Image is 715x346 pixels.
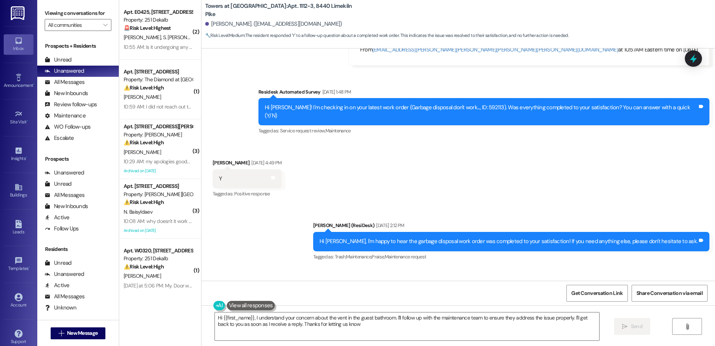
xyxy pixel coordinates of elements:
[4,218,34,238] a: Leads
[313,251,709,262] div: Tagged as:
[124,273,161,279] span: [PERSON_NAME]
[45,56,71,64] div: Unread
[124,131,193,139] div: Property: [PERSON_NAME]
[346,254,372,260] span: Maintenance ,
[258,125,709,136] div: Tagged as:
[213,188,282,199] div: Tagged as:
[124,255,193,262] div: Property: 251 Dekalb
[45,225,79,233] div: Follow Ups
[4,291,34,311] a: Account
[45,202,88,210] div: New Inbounds
[4,181,34,201] a: Buildings
[213,159,282,169] div: [PERSON_NAME]
[124,16,193,24] div: Property: 251 Dekalb
[124,25,171,31] strong: 🚨 Risk Level: Highest
[205,32,569,40] span: : The resident responded 'Y' to a follow-up question about a completed work order. This indicates...
[320,238,697,245] div: Hi [PERSON_NAME], I'm happy to hear the garbage disposal work order was completed to your satisfa...
[4,144,34,164] a: Insights •
[123,226,193,235] div: Archived on [DATE]
[124,139,164,146] strong: ⚠️ Risk Level: High
[374,221,404,229] div: [DATE] 2:12 PM
[45,134,74,142] div: Escalate
[325,128,351,134] span: Maintenance
[614,318,650,335] button: Send
[631,323,642,330] span: Send
[4,34,34,54] a: Inbox
[37,155,119,163] div: Prospects
[163,34,205,41] span: S. [PERSON_NAME]
[636,289,703,297] span: Share Conversation via email
[124,282,226,289] div: [DATE] at 5:06 PM: My. Door was left wide open
[265,104,697,120] div: Hi [PERSON_NAME]! I'm checking in on your latest work order (Garbage disposal don't work..., ID: ...
[4,254,34,274] a: Templates •
[29,265,30,270] span: •
[124,158,204,165] div: 10:29 AM: my apologies goodmorning
[124,94,161,100] span: [PERSON_NAME]
[205,20,342,28] div: [PERSON_NAME]. ([EMAIL_ADDRESS][DOMAIN_NAME])
[27,118,28,123] span: •
[124,263,164,270] strong: ⚠️ Risk Level: High
[45,281,70,289] div: Active
[124,199,164,205] strong: ⚠️ Risk Level: High
[11,6,26,20] img: ResiDesk Logo
[385,254,426,260] span: Maintenance request
[124,44,220,50] div: 10:55 AM: Is it undergoing any maintenance?
[45,89,88,97] div: New Inbounds
[58,330,64,336] i: 
[45,7,111,19] label: Viewing conversations for
[250,159,282,167] div: [DATE] 4:49 PM
[124,191,193,198] div: Property: [PERSON_NAME][GEOGRAPHIC_DATA]
[632,285,708,302] button: Share Conversation via email
[124,247,193,255] div: Apt. W0320, [STREET_ADDRESS]
[372,254,384,260] span: Praise ,
[280,128,325,134] span: Service request review ,
[45,78,85,86] div: All Messages
[124,68,193,76] div: Apt. [STREET_ADDRESS]
[205,2,354,18] b: Towers at [GEOGRAPHIC_DATA]: Apt. 1112-3, 8440 Limekiln Pike
[45,101,97,108] div: Review follow-ups
[51,327,106,339] button: New Message
[45,169,84,177] div: Unanswered
[258,88,709,98] div: Residesk Automated Survey
[313,221,709,232] div: [PERSON_NAME] (ResiDesk)
[124,103,326,110] div: 10:59 AM: I did not reach out to the emergency hotline, could you submit a work order for me?
[45,270,84,278] div: Unanswered
[622,324,627,330] i: 
[45,112,86,120] div: Maintenance
[321,88,351,96] div: [DATE] 1:48 PM
[45,67,84,75] div: Unanswered
[124,123,193,130] div: Apt. [STREET_ADDRESS][PERSON_NAME]
[37,42,119,50] div: Prospects + Residents
[45,123,90,131] div: WO Follow-ups
[684,324,690,330] i: 
[124,218,276,224] div: 10:08 AM: why doesn't it work many times I tried to pay with two cards
[33,82,34,87] span: •
[45,259,71,267] div: Unread
[45,304,76,312] div: Unknown
[67,329,98,337] span: New Message
[215,312,599,340] textarea: Hi {{first_name}}, I understand your concern about the vent in the guest bathroom. I'll follow up...
[234,191,270,197] span: Positive response
[123,166,193,176] div: Archived on [DATE]
[45,191,85,199] div: All Messages
[26,155,27,160] span: •
[571,289,623,297] span: Get Conversation Link
[103,22,107,28] i: 
[45,214,70,221] div: Active
[45,180,71,188] div: Unread
[48,19,99,31] input: All communities
[124,149,161,155] span: [PERSON_NAME]
[372,46,618,53] a: [EMAIL_ADDRESS][PERSON_NAME][PERSON_NAME][PERSON_NAME][PERSON_NAME][DOMAIN_NAME]
[335,254,346,260] span: Trash ,
[124,208,152,215] span: N. Baisyldaev
[124,182,193,190] div: Apt. [STREET_ADDRESS]
[4,108,34,128] a: Site Visit •
[45,293,85,301] div: All Messages
[219,175,222,183] div: Y
[124,34,163,41] span: [PERSON_NAME]
[37,245,119,253] div: Residents
[205,32,245,38] strong: 🔧 Risk Level: Medium
[566,285,627,302] button: Get Conversation Link
[124,76,193,84] div: Property: The Diamond at [GEOGRAPHIC_DATA]
[124,8,193,16] div: Apt. E0425, [STREET_ADDRESS]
